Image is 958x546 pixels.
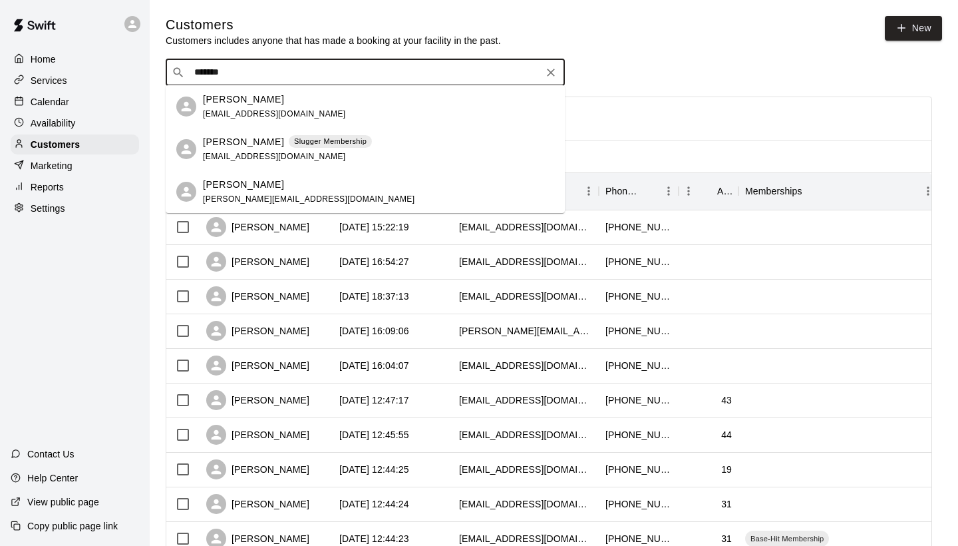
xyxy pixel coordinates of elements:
[203,109,346,119] span: [EMAIL_ADDRESS][DOMAIN_NAME]
[176,139,196,159] div: Joseph Harrison
[605,532,672,545] div: +16016860356
[11,177,139,197] a: Reports
[605,255,672,268] div: +16017016041
[339,532,409,545] div: 2025-08-19 12:44:23
[31,74,67,87] p: Services
[11,92,139,112] div: Calendar
[11,156,139,176] a: Marketing
[452,172,599,210] div: Email
[605,463,672,476] div: +16017106036
[459,220,592,234] div: elvis683@gmail.com
[31,95,69,109] p: Calendar
[679,172,738,210] div: Age
[31,53,56,66] p: Home
[605,359,672,372] div: +15048101580
[31,138,80,151] p: Customers
[721,532,732,545] div: 31
[206,425,309,445] div: [PERSON_NAME]
[31,202,65,215] p: Settings
[605,290,672,303] div: +16014792158
[885,16,942,41] a: New
[640,182,659,200] button: Sort
[605,324,672,338] div: +16015277984
[203,93,284,107] p: [PERSON_NAME]
[659,181,679,201] button: Menu
[27,519,118,533] p: Copy public page link
[339,255,409,268] div: 2025-09-02 16:54:27
[339,428,409,441] div: 2025-08-19 12:45:55
[11,135,139,154] a: Customers
[459,324,592,338] div: maureen.k.johnson916@gmail.com
[27,495,99,509] p: View public page
[11,71,139,91] a: Services
[459,428,592,441] div: tmbrman007@hotmail.com
[206,321,309,341] div: [PERSON_NAME]
[721,463,732,476] div: 19
[459,394,592,407] div: walkernatalien@yahoo.com
[717,172,732,210] div: Age
[206,494,309,514] div: [PERSON_NAME]
[339,394,409,407] div: 2025-08-19 12:47:17
[203,178,284,192] p: [PERSON_NAME]
[459,532,592,545] div: broadwayzack@gmaol.com
[918,181,938,201] button: Menu
[459,359,592,372] div: haroldrush11@yahoo.com
[166,16,501,34] h5: Customers
[166,59,565,86] div: Search customers by name or email
[176,182,196,202] div: Brandy Spivey
[203,135,284,149] p: [PERSON_NAME]
[203,194,414,204] span: [PERSON_NAME][EMAIL_ADDRESS][DOMAIN_NAME]
[605,172,640,210] div: Phone Number
[745,533,829,544] span: Base-Hit Membership
[459,255,592,268] div: dewaynewatts136@yahoo.com
[206,390,309,410] div: [PERSON_NAME]
[206,217,309,237] div: [PERSON_NAME]
[11,113,139,133] a: Availability
[699,182,717,200] button: Sort
[679,181,699,201] button: Menu
[294,136,367,147] p: Slugger Membership
[721,394,732,407] div: 43
[166,34,501,47] p: Customers includes anyone that has made a booking at your facility in the past.
[339,324,409,338] div: 2025-08-29 16:09:06
[203,152,346,161] span: [EMAIL_ADDRESS][DOMAIN_NAME]
[459,290,592,303] div: anthonyj.4240@gmail.com
[11,198,139,218] a: Settings
[599,172,679,210] div: Phone Number
[459,497,592,511] div: broadwayzack@gmail.com
[339,497,409,511] div: 2025-08-19 12:44:24
[802,182,821,200] button: Sort
[206,356,309,376] div: [PERSON_NAME]
[738,172,938,210] div: Memberships
[206,252,309,272] div: [PERSON_NAME]
[721,497,732,511] div: 31
[721,428,732,441] div: 44
[605,428,672,441] div: +16019383953
[579,181,599,201] button: Menu
[339,220,409,234] div: 2025-09-09 15:22:19
[605,220,672,234] div: +16016042619
[605,497,672,511] div: +16016860356
[459,463,592,476] div: zoerush010@gmail.com
[745,172,802,210] div: Memberships
[339,463,409,476] div: 2025-08-19 12:44:25
[339,290,409,303] div: 2025-08-29 18:37:13
[31,180,64,194] p: Reports
[27,471,78,485] p: Help Center
[11,49,139,69] a: Home
[206,459,309,479] div: [PERSON_NAME]
[339,359,409,372] div: 2025-08-28 16:04:07
[542,63,560,82] button: Clear
[31,117,76,130] p: Availability
[31,159,73,172] p: Marketing
[206,286,309,306] div: [PERSON_NAME]
[27,447,75,461] p: Contact Us
[176,97,196,117] div: Summer Harrison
